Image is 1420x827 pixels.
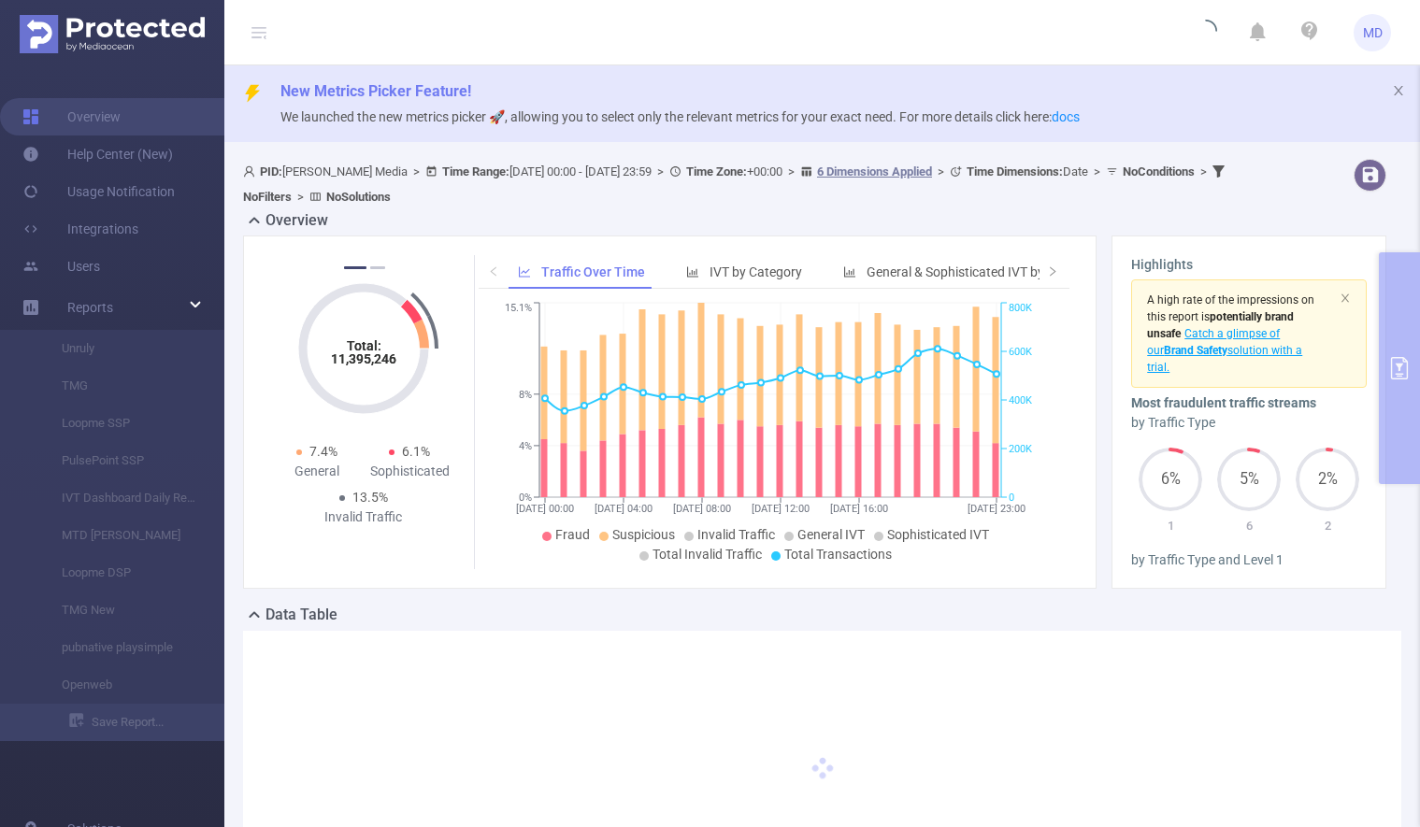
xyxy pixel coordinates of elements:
[67,289,113,326] a: Reports
[270,462,364,481] div: General
[1131,255,1367,275] h3: Highlights
[932,164,950,178] span: >
[752,503,810,515] tspan: [DATE] 12:00
[1147,293,1314,323] span: A high rate of the impressions on this report
[968,503,1026,515] tspan: [DATE] 23:00
[1131,550,1367,570] div: by Traffic Type and Level 1
[1340,292,1351,304] i: icon: close
[1147,327,1302,374] span: Catch a glimpse of our solution with a trial.
[22,98,121,135] a: Overview
[1392,80,1405,101] button: icon: close
[408,164,425,178] span: >
[653,547,762,562] span: Total Invalid Traffic
[797,527,865,542] span: General IVT
[516,503,574,515] tspan: [DATE] 00:00
[1217,472,1281,487] span: 5%
[686,164,747,178] b: Time Zone:
[1088,164,1106,178] span: >
[1340,288,1351,308] button: icon: close
[292,190,309,204] span: >
[280,82,471,100] span: New Metrics Picker Feature!
[442,164,509,178] b: Time Range:
[1131,395,1316,410] b: Most fraudulent traffic streams
[1009,303,1032,315] tspan: 800K
[1147,310,1294,340] b: potentially brand unsafe
[1047,265,1058,277] i: icon: right
[1296,472,1359,487] span: 2%
[1147,310,1294,340] span: is
[1009,443,1032,455] tspan: 200K
[488,265,499,277] i: icon: left
[1131,517,1210,535] p: 1
[612,527,675,542] span: Suspicious
[22,248,100,285] a: Users
[967,164,1063,178] b: Time Dimensions :
[1288,517,1367,535] p: 2
[346,338,380,353] tspan: Total:
[830,503,888,515] tspan: [DATE] 16:00
[1009,346,1032,358] tspan: 600K
[784,547,892,562] span: Total Transactions
[22,173,175,210] a: Usage Notification
[22,135,173,173] a: Help Center (New)
[673,503,731,515] tspan: [DATE] 08:00
[260,164,282,178] b: PID:
[1210,517,1288,535] p: 6
[1363,14,1383,51] span: MD
[265,209,328,232] h2: Overview
[344,266,366,269] button: 1
[364,462,457,481] div: Sophisticated
[309,444,337,459] span: 7.4%
[519,440,532,452] tspan: 4%
[402,444,430,459] span: 6.1%
[1131,413,1367,433] div: by Traffic Type
[710,264,802,279] span: IVT by Category
[1392,84,1405,97] i: icon: close
[967,164,1088,178] span: Date
[555,527,590,542] span: Fraud
[243,190,292,204] b: No Filters
[1195,164,1212,178] span: >
[243,165,260,178] i: icon: user
[817,164,932,178] u: 6 Dimensions Applied
[697,527,775,542] span: Invalid Traffic
[243,84,262,103] i: icon: thunderbolt
[1009,394,1032,406] tspan: 400K
[317,507,410,527] div: Invalid Traffic
[243,164,1229,204] span: [PERSON_NAME] Media [DATE] 00:00 - [DATE] 23:59 +00:00
[67,300,113,315] span: Reports
[686,265,699,278] i: icon: bar-chart
[595,503,653,515] tspan: [DATE] 04:00
[1123,164,1195,178] b: No Conditions
[20,15,205,53] img: Protected Media
[541,264,645,279] span: Traffic Over Time
[519,389,532,401] tspan: 8%
[652,164,669,178] span: >
[1195,20,1217,46] i: icon: loading
[867,264,1100,279] span: General & Sophisticated IVT by Category
[326,190,391,204] b: No Solutions
[1052,109,1080,124] a: docs
[1164,344,1227,357] b: Brand Safety
[370,266,385,269] button: 2
[519,492,532,504] tspan: 0%
[505,303,532,315] tspan: 15.1%
[887,527,989,542] span: Sophisticated IVT
[782,164,800,178] span: >
[843,265,856,278] i: icon: bar-chart
[1139,472,1202,487] span: 6%
[1009,492,1014,504] tspan: 0
[265,604,337,626] h2: Data Table
[518,265,531,278] i: icon: line-chart
[22,210,138,248] a: Integrations
[352,490,388,505] span: 13.5%
[280,109,1080,124] span: We launched the new metrics picker 🚀, allowing you to select only the relevant metrics for your e...
[331,351,396,366] tspan: 11,395,246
